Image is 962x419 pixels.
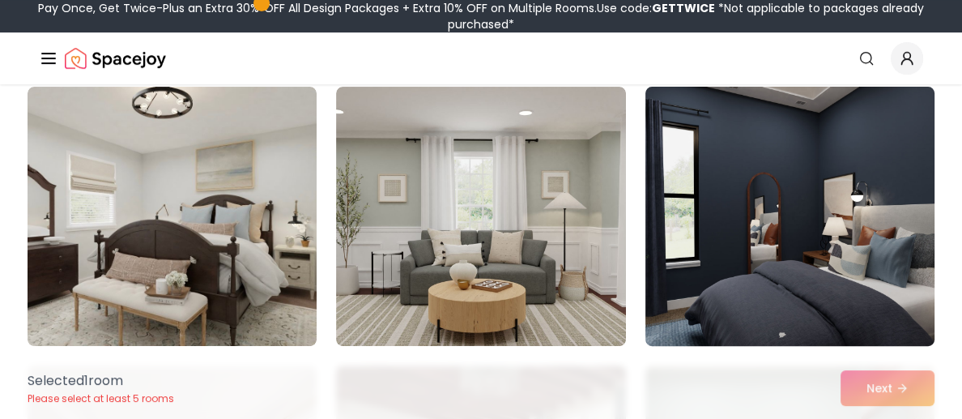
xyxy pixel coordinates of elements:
[28,87,317,346] img: Room room-4
[638,80,942,353] img: Room room-6
[28,371,174,391] p: Selected 1 room
[65,42,166,75] a: Spacejoy
[336,87,625,346] img: Room room-5
[39,32,923,84] nav: Global
[65,42,166,75] img: Spacejoy Logo
[28,392,174,405] p: Please select at least 5 rooms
